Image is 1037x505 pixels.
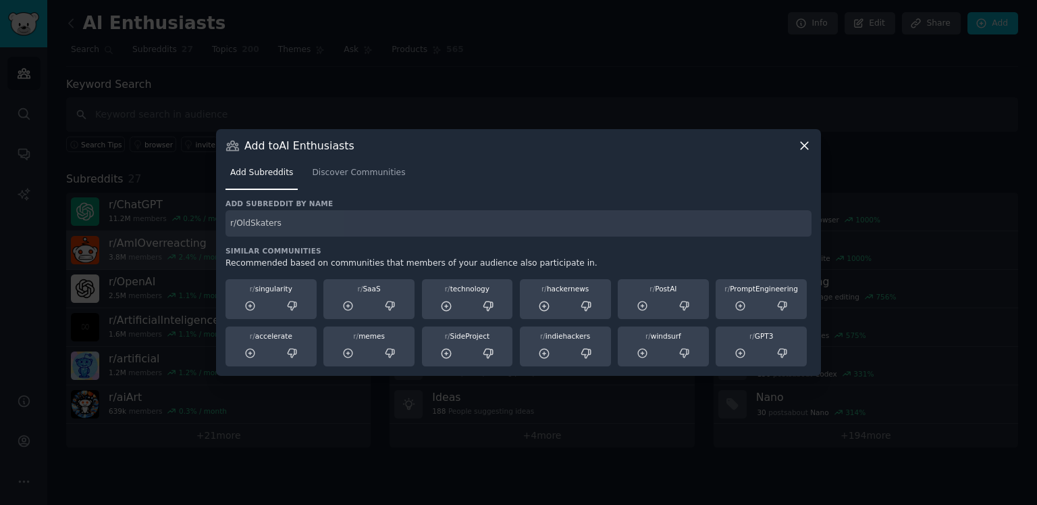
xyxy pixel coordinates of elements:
span: r/ [541,285,547,293]
span: r/ [250,332,255,340]
span: r/ [353,332,358,340]
div: technology [427,284,508,293]
h3: Similar Communities [225,246,812,256]
span: r/ [645,332,651,340]
div: PostAI [622,284,704,293]
div: windsurf [622,331,704,341]
div: indiehackers [525,331,606,341]
a: Add Subreddits [225,162,298,190]
span: r/ [445,285,450,293]
div: accelerate [230,331,312,341]
span: r/ [649,285,655,293]
span: r/ [540,332,546,340]
h3: Add subreddit by name [225,199,812,208]
a: Discover Communities [307,162,410,190]
span: Discover Communities [312,167,405,179]
div: memes [328,331,410,341]
div: hackernews [525,284,606,293]
div: singularity [230,284,312,293]
span: r/ [358,285,363,293]
span: Add Subreddits [230,167,293,179]
div: GPT3 [720,331,802,341]
div: PromptEngineering [720,284,802,293]
div: Recommended based on communities that members of your audience also participate in. [225,258,812,270]
span: r/ [724,285,730,293]
h3: Add to AI Enthusiasts [244,139,354,153]
span: r/ [250,285,255,293]
span: r/ [445,332,450,340]
div: SaaS [328,284,410,293]
div: SideProject [427,331,508,341]
span: r/ [749,332,755,340]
